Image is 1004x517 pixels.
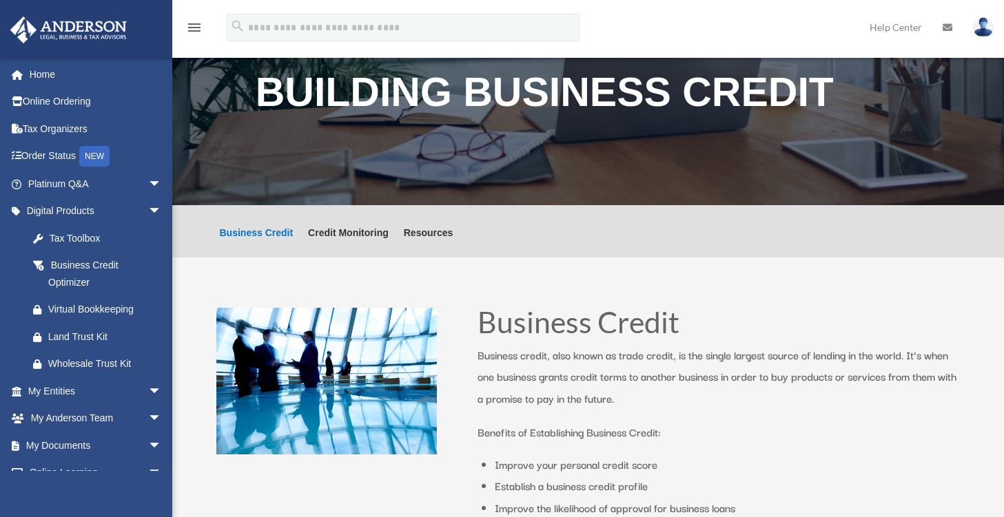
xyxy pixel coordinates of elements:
a: Platinum Q&Aarrow_drop_down [10,170,183,198]
a: Virtual Bookkeeping [19,296,183,324]
div: Virtual Bookkeeping [48,301,165,318]
i: search [230,19,245,34]
img: Anderson Advisors Platinum Portal [6,17,131,43]
li: Establish a business credit profile [495,475,960,497]
span: arrow_drop_down [148,170,176,198]
img: User Pic [973,17,994,37]
div: Business Credit Optimizer [48,257,158,291]
a: Digital Productsarrow_drop_down [10,198,183,225]
a: Tax Organizers [10,115,183,143]
a: Resources [404,228,453,257]
a: Land Trust Kit [19,323,183,350]
div: Wholesale Trust Kit [48,355,165,372]
span: arrow_drop_down [148,198,176,226]
span: arrow_drop_down [148,405,176,433]
a: Business Credit [220,228,294,257]
div: Tax Toolbox [48,230,165,247]
span: arrow_drop_down [148,432,176,460]
a: Online Learningarrow_drop_down [10,459,183,487]
div: Land Trust Kit [48,328,165,346]
a: Tax Toolbox [19,224,183,252]
a: Credit Monitoring [308,228,389,257]
p: Business credit, also known as trade credit, is the single largest source of lending in the world... [478,344,960,422]
a: My Entitiesarrow_drop_down [10,377,183,405]
a: Online Ordering [10,88,183,116]
a: Business Credit Optimizer [19,252,176,296]
p: Benefits of Establishing Business Credit: [478,421,960,443]
a: Home [10,61,183,88]
a: My Documentsarrow_drop_down [10,432,183,459]
li: Improve your personal credit score [495,454,960,476]
div: NEW [79,146,110,167]
h1: Building Business Credit [256,72,921,120]
span: arrow_drop_down [148,459,176,487]
i: menu [186,19,203,36]
img: business people talking in office [216,308,437,455]
a: Order StatusNEW [10,143,183,171]
span: arrow_drop_down [148,377,176,405]
a: menu [186,24,203,36]
a: Wholesale Trust Kit [19,350,183,378]
h1: Business Credit [478,308,960,344]
a: My Anderson Teamarrow_drop_down [10,405,183,432]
